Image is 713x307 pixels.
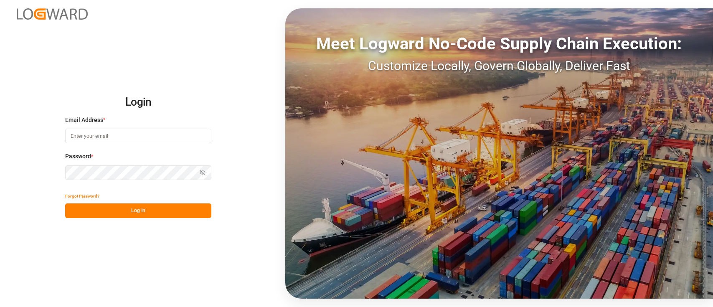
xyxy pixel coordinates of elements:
[65,129,211,143] input: Enter your email
[65,152,91,161] span: Password
[285,56,713,75] div: Customize Locally, Govern Globally, Deliver Fast
[65,203,211,218] button: Log In
[65,189,99,203] button: Forgot Password?
[285,31,713,56] div: Meet Logward No-Code Supply Chain Execution:
[65,89,211,116] h2: Login
[65,116,103,124] span: Email Address
[17,8,88,20] img: Logward_new_orange.png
